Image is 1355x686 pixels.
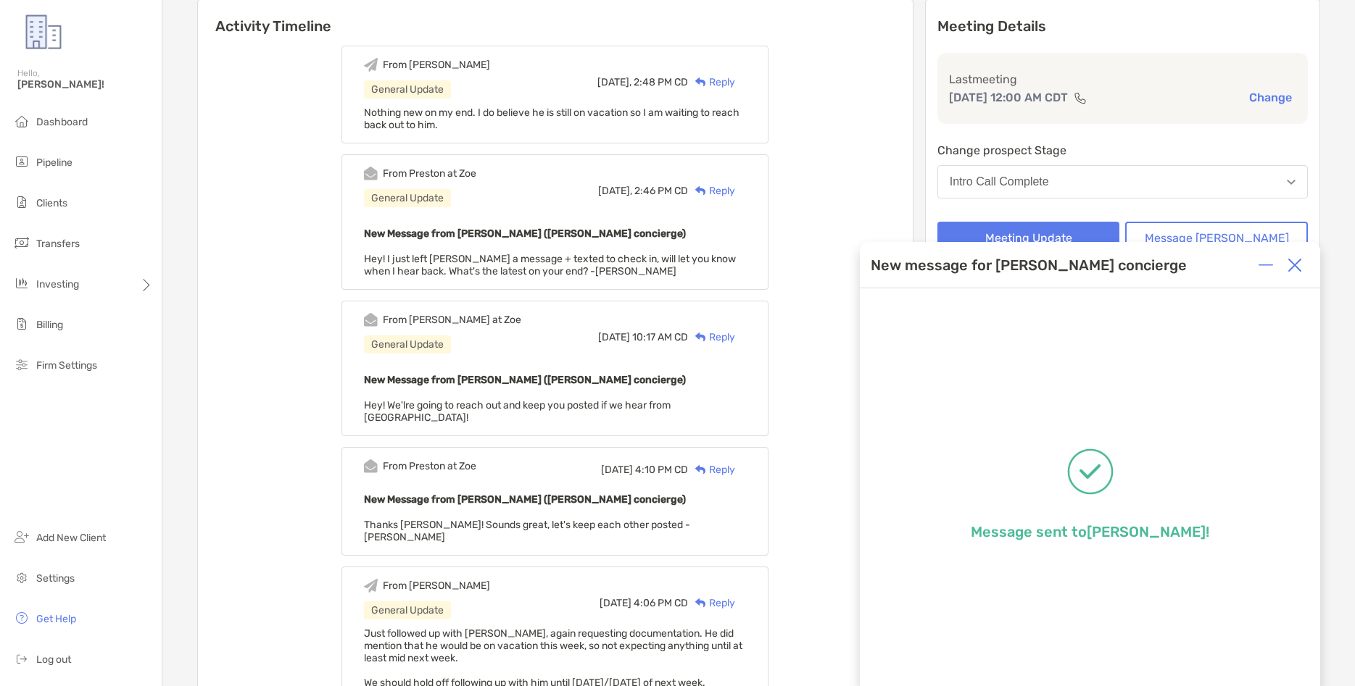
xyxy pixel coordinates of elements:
span: Billing [36,319,63,331]
span: 10:17 AM CD [632,331,688,343]
div: From [PERSON_NAME] [383,59,490,71]
img: investing icon [13,275,30,292]
span: [DATE], [597,76,631,88]
p: Message sent to [PERSON_NAME] ! [971,523,1209,540]
img: Message successfully sent [1067,448,1114,495]
img: Close [1288,258,1302,272]
span: Add New Client [36,532,106,544]
img: Event icon [364,167,378,180]
span: [DATE] [600,597,631,609]
p: Meeting Details [937,17,1308,35]
b: New Message from [PERSON_NAME] ([PERSON_NAME] concierge) [364,374,686,386]
img: firm-settings icon [13,356,30,373]
span: Pipeline [36,156,72,169]
div: General Update [364,80,451,99]
span: 4:06 PM CD [634,597,688,609]
p: Last meeting [949,70,1296,88]
span: Dashboard [36,116,88,128]
span: Clients [36,197,67,209]
img: Event icon [364,58,378,72]
span: [PERSON_NAME]! [17,78,153,91]
span: Log out [36,653,71,666]
span: [DATE], [598,185,632,197]
div: Reply [688,462,735,477]
img: Event icon [364,313,378,327]
img: Event icon [364,459,378,473]
div: From Preston at Zoe [383,167,476,180]
span: Nothing new on my end. I do believe he is still on vacation so I am waiting to reach back out to ... [364,106,739,131]
img: Reply icon [695,78,706,87]
button: Intro Call Complete [937,165,1308,198]
div: General Update [364,601,451,619]
img: pipeline icon [13,153,30,170]
b: New Message from [PERSON_NAME] ([PERSON_NAME] concierge) [364,227,686,240]
span: Investing [36,278,79,290]
img: add_new_client icon [13,528,30,545]
img: settings icon [13,569,30,586]
span: Hey! I just left [PERSON_NAME] a message + texted to check in, will let you know when I hear back... [364,253,736,277]
img: clients icon [13,193,30,211]
div: New message for [PERSON_NAME] concierge [871,256,1187,274]
div: General Update [364,189,451,207]
span: Settings [36,572,75,585]
span: 4:10 PM CD [635,464,688,476]
span: Transfers [36,238,80,250]
img: Reply icon [695,598,706,608]
img: get-help icon [13,609,30,627]
div: From [PERSON_NAME] [383,580,490,592]
img: Open dropdown arrow [1287,180,1296,185]
div: Intro Call Complete [950,175,1049,188]
div: General Update [364,335,451,354]
span: Thanks [PERSON_NAME]! Sounds great, let's keep each other posted -[PERSON_NAME] [364,519,690,543]
p: [DATE] 12:00 AM CDT [949,88,1068,106]
button: Change [1245,90,1296,105]
b: New Message from [PERSON_NAME] ([PERSON_NAME] concierge) [364,493,686,506]
button: Message [PERSON_NAME] [1125,222,1308,254]
div: From [PERSON_NAME] at Zoe [383,314,521,326]
img: Zoe Logo [17,6,70,58]
span: 2:48 PM CD [634,76,688,88]
span: Get Help [36,613,76,625]
button: Meeting Update [937,222,1120,254]
p: Change prospect Stage [937,141,1308,159]
span: Firm Settings [36,359,97,372]
img: logout icon [13,650,30,667]
div: Reply [688,330,735,345]
div: From Preston at Zoe [383,460,476,472]
img: communication type [1074,92,1087,104]
img: Reply icon [695,332,706,342]
span: [DATE] [601,464,633,476]
span: Hey! We'lre going to reach out and keep you posted if we hear from [GEOGRAPHIC_DATA]! [364,399,671,424]
div: Reply [688,595,735,611]
div: Reply [688,183,735,198]
img: dashboard icon [13,112,30,130]
img: Reply icon [695,465,706,474]
span: [DATE] [598,331,630,343]
span: 2:46 PM CD [634,185,688,197]
div: Reply [688,75,735,90]
img: Expand or collapse [1259,258,1273,272]
img: Event icon [364,579,378,593]
img: billing icon [13,315,30,332]
img: transfers icon [13,234,30,251]
img: Reply icon [695,186,706,196]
